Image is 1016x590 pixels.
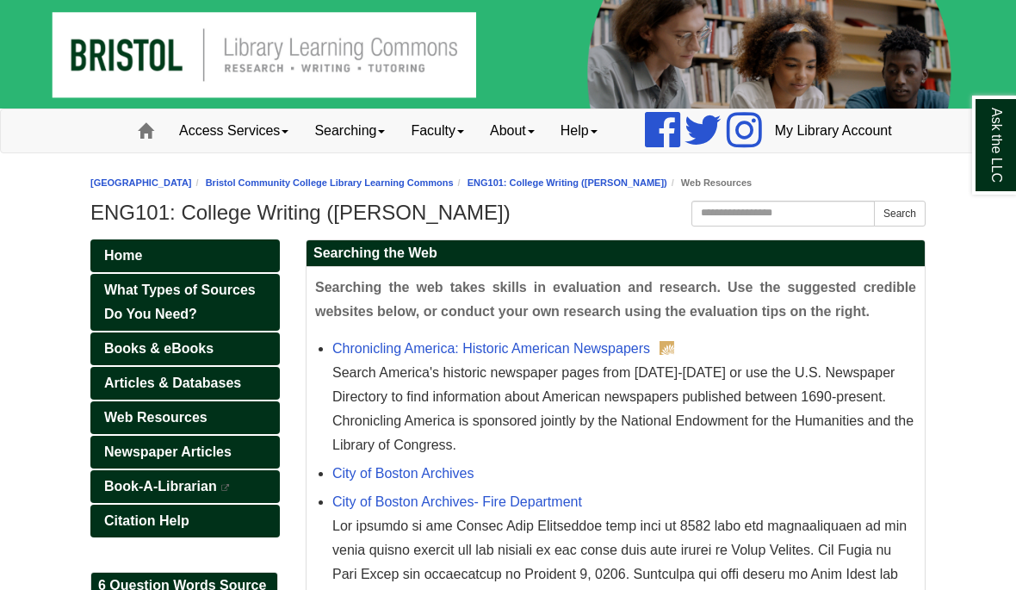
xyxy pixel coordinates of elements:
[90,470,280,503] a: Book-A-Librarian
[104,376,241,390] span: Articles & Databases
[206,177,454,188] a: Bristol Community College Library Learning Commons
[667,175,752,191] li: Web Resources
[90,367,280,400] a: Articles & Databases
[90,175,926,191] nav: breadcrumb
[332,341,650,356] a: Chronicling America: Historic American Newspapers
[874,201,926,227] button: Search
[104,283,256,321] span: What Types of Sources Do You Need?
[104,248,142,263] span: Home
[220,484,231,492] i: This link opens in a new window
[762,109,905,152] a: My Library Account
[90,274,280,331] a: What Types of Sources Do You Need?
[398,109,477,152] a: Faculty
[166,109,301,152] a: Access Services
[477,109,548,152] a: About
[332,466,474,481] a: City of Boston Archives
[90,239,280,272] a: Home
[90,436,280,469] a: Newspaper Articles
[104,444,232,459] span: Newspaper Articles
[307,240,925,267] h2: Searching the Web
[90,401,280,434] a: Web Resources
[301,109,398,152] a: Searching
[104,513,189,528] span: Citation Help
[660,341,674,355] img: Boston Public Library
[90,201,926,225] h1: ENG101: College Writing ([PERSON_NAME])
[90,177,192,188] a: [GEOGRAPHIC_DATA]
[332,494,582,509] a: City of Boston Archives- Fire Department
[468,177,667,188] a: ENG101: College Writing ([PERSON_NAME])
[104,341,214,356] span: Books & eBooks
[90,332,280,365] a: Books & eBooks
[104,479,217,494] span: Book-A-Librarian
[104,410,208,425] span: Web Resources
[332,361,916,457] div: Search America's historic newspaper pages from [DATE]-[DATE] or use the U.S. Newspaper Directory ...
[315,280,916,319] span: Searching the web takes skills in evaluation and research. Use the suggested credible websites be...
[90,505,280,537] a: Citation Help
[548,109,610,152] a: Help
